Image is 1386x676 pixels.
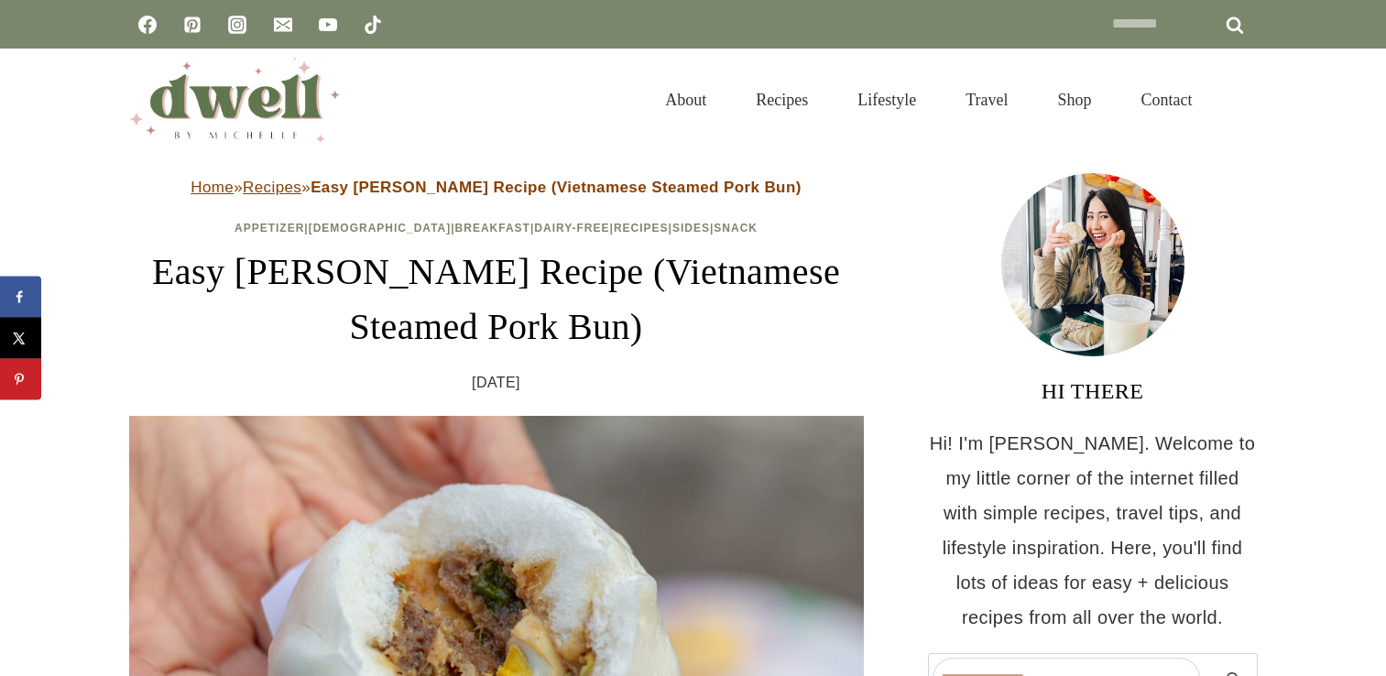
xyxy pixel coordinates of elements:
a: Instagram [219,6,256,43]
a: [DEMOGRAPHIC_DATA] [309,222,452,234]
a: TikTok [355,6,391,43]
a: Shop [1032,68,1116,132]
a: YouTube [310,6,346,43]
a: Travel [941,68,1032,132]
a: Recipes [614,222,669,234]
a: Home [191,179,234,196]
a: Snack [714,222,758,234]
a: Email [265,6,301,43]
a: Contact [1117,68,1217,132]
a: Pinterest [174,6,211,43]
a: Dairy-Free [534,222,609,234]
a: Recipes [243,179,301,196]
a: Breakfast [455,222,530,234]
button: View Search Form [1227,84,1258,115]
span: | | | | | | [235,222,758,234]
a: Recipes [731,68,833,132]
a: Sides [672,222,710,234]
h1: Easy [PERSON_NAME] Recipe (Vietnamese Steamed Pork Bun) [129,245,864,354]
p: Hi! I'm [PERSON_NAME]. Welcome to my little corner of the internet filled with simple recipes, tr... [928,426,1258,635]
a: Lifestyle [833,68,941,132]
a: Appetizer [235,222,304,234]
span: » » [191,179,802,196]
a: About [640,68,731,132]
a: Facebook [129,6,166,43]
img: DWELL by michelle [129,58,340,142]
time: [DATE] [472,369,520,397]
nav: Primary Navigation [640,68,1217,132]
h3: HI THERE [928,375,1258,408]
strong: Easy [PERSON_NAME] Recipe (Vietnamese Steamed Pork Bun) [311,179,802,196]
